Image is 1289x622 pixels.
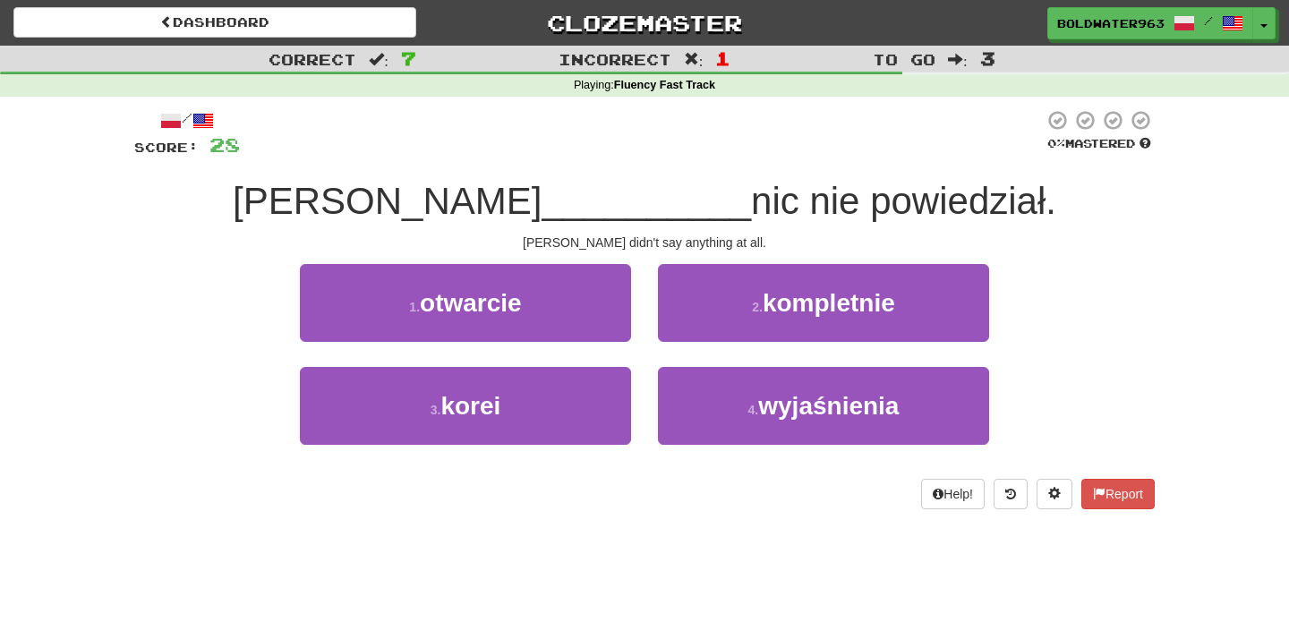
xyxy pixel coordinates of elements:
span: __________ [542,180,751,222]
span: Score: [134,140,199,155]
span: kompletnie [763,289,895,317]
a: Clozemaster [443,7,846,38]
small: 4 . [748,403,759,417]
span: 3 [980,47,995,69]
span: BoldWater963 [1057,15,1165,31]
button: Round history (alt+y) [994,479,1028,509]
button: Help! [921,479,985,509]
span: 28 [209,133,240,156]
span: 7 [401,47,416,69]
span: otwarcie [420,289,522,317]
span: 1 [715,47,730,69]
button: 3.korei [300,367,631,445]
button: Report [1081,479,1155,509]
span: 0 % [1047,136,1065,150]
span: korei [440,392,500,420]
span: : [684,52,704,67]
span: [PERSON_NAME] [233,180,542,222]
div: Mastered [1044,136,1155,152]
div: / [134,109,240,132]
span: nic nie powiedział. [751,180,1056,222]
span: : [948,52,968,67]
span: Incorrect [559,50,671,68]
span: To go [873,50,935,68]
button: 4.wyjaśnienia [658,367,989,445]
small: 3 . [431,403,441,417]
strong: Fluency Fast Track [614,79,715,91]
div: [PERSON_NAME] didn't say anything at all. [134,234,1155,251]
span: wyjaśnienia [758,392,899,420]
span: Correct [269,50,356,68]
button: 1.otwarcie [300,264,631,342]
a: Dashboard [13,7,416,38]
span: / [1204,14,1213,27]
small: 2 . [752,300,763,314]
small: 1 . [409,300,420,314]
span: : [369,52,388,67]
button: 2.kompletnie [658,264,989,342]
a: BoldWater963 / [1047,7,1253,39]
